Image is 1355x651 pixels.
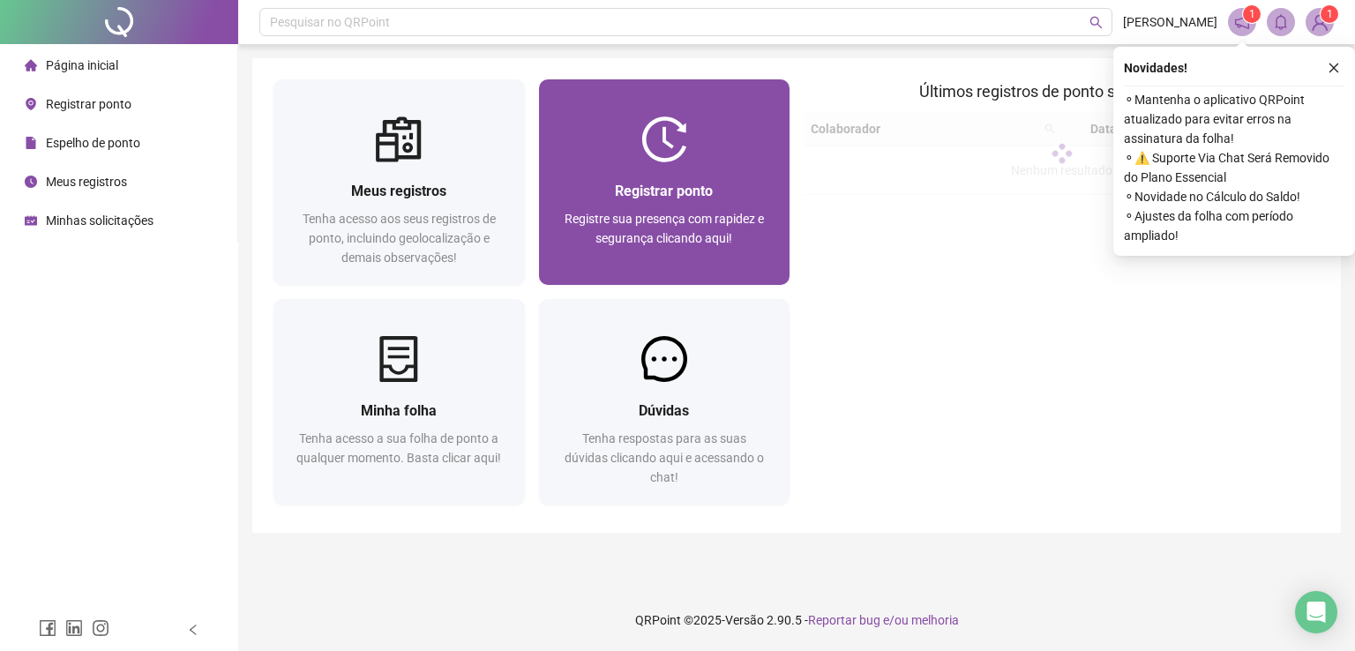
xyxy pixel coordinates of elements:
img: 84419 [1306,9,1333,35]
span: Registrar ponto [615,183,713,199]
span: ⚬ Ajustes da folha com período ampliado! [1124,206,1344,245]
span: left [187,624,199,636]
span: ⚬ ⚠️ Suporte Via Chat Será Removido do Plano Essencial [1124,148,1344,187]
span: Reportar bug e/ou melhoria [808,613,959,627]
div: Open Intercom Messenger [1295,591,1337,633]
span: notification [1234,14,1250,30]
span: instagram [92,619,109,637]
a: Minha folhaTenha acesso a sua folha de ponto a qualquer momento. Basta clicar aqui! [273,299,525,505]
span: Últimos registros de ponto sincronizados [919,82,1204,101]
footer: QRPoint © 2025 - 2.90.5 - [238,589,1355,651]
sup: Atualize o seu contato no menu Meus Dados [1321,5,1338,23]
span: Dúvidas [639,402,689,419]
span: Novidades ! [1124,58,1187,78]
span: ⚬ Novidade no Cálculo do Saldo! [1124,187,1344,206]
span: file [25,137,37,149]
span: Tenha acesso aos seus registros de ponto, incluindo geolocalização e demais observações! [303,212,496,265]
span: home [25,59,37,71]
span: Tenha respostas para as suas dúvidas clicando aqui e acessando o chat! [565,431,764,484]
span: Meus registros [351,183,446,199]
span: Meus registros [46,175,127,189]
span: 1 [1327,8,1333,20]
span: [PERSON_NAME] [1123,12,1217,32]
a: Meus registrosTenha acesso aos seus registros de ponto, incluindo geolocalização e demais observa... [273,79,525,285]
span: schedule [25,214,37,227]
span: Tenha acesso a sua folha de ponto a qualquer momento. Basta clicar aqui! [296,431,501,465]
span: clock-circle [25,176,37,188]
span: 1 [1249,8,1255,20]
span: Registre sua presença com rapidez e segurança clicando aqui! [565,212,764,245]
sup: 1 [1243,5,1261,23]
a: DúvidasTenha respostas para as suas dúvidas clicando aqui e acessando o chat! [539,299,790,505]
span: Minha folha [361,402,437,419]
span: environment [25,98,37,110]
a: Registrar pontoRegistre sua presença com rapidez e segurança clicando aqui! [539,79,790,285]
span: Espelho de ponto [46,136,140,150]
span: linkedin [65,619,83,637]
span: close [1328,62,1340,74]
span: Página inicial [46,58,118,72]
span: ⚬ Mantenha o aplicativo QRPoint atualizado para evitar erros na assinatura da folha! [1124,90,1344,148]
span: facebook [39,619,56,637]
span: Versão [725,613,764,627]
span: bell [1273,14,1289,30]
span: search [1089,16,1103,29]
span: Registrar ponto [46,97,131,111]
span: Minhas solicitações [46,213,153,228]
